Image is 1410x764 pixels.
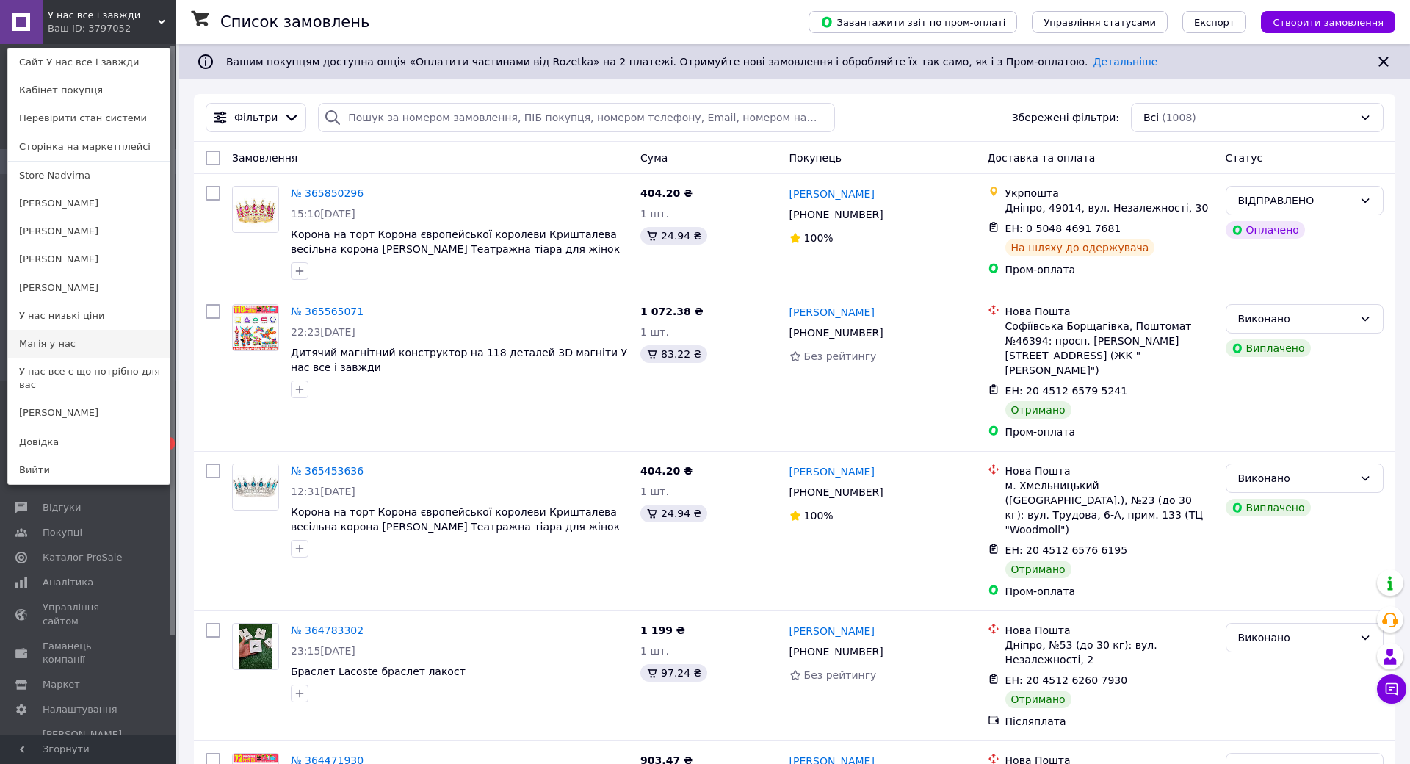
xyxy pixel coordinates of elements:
[640,152,668,164] span: Cума
[1005,584,1214,599] div: Пром-оплата
[1005,691,1071,708] div: Отримано
[1005,201,1214,215] div: Дніпро, 49014, вул. Незалежності, 30
[8,302,170,330] a: У нас низькі ціни
[1238,311,1353,327] div: Виконано
[8,162,170,190] a: Store Nadvirna
[809,11,1017,33] button: Завантажити звіт по пром-оплаті
[1238,630,1353,646] div: Виконано
[640,326,669,338] span: 1 шт.
[232,152,297,164] span: Замовлення
[1238,192,1353,209] div: ВІДПРАВЛЕНО
[1005,319,1214,378] div: Софіївська Борщагівка, Поштомат №46394: просп. [PERSON_NAME][STREET_ADDRESS] (ЖК "[PERSON_NAME]")
[8,428,170,456] a: Довідка
[1162,112,1196,123] span: (1008)
[1012,110,1119,125] span: Збережені фільтри:
[1005,401,1071,419] div: Отримано
[640,306,704,317] span: 1 072.38 ₴
[640,664,707,682] div: 97.24 ₴
[988,152,1096,164] span: Доставка та оплата
[804,232,834,244] span: 100%
[226,56,1157,68] span: Вашим покупцям доступна опція «Оплатити частинами від Rozetka» на 2 платежі. Отримуйте нові замов...
[1005,638,1214,667] div: Дніпро, №53 (до 30 кг): вул. Незалежності, 2
[1261,11,1395,33] button: Створити замовлення
[291,465,364,477] a: № 365453636
[640,505,707,522] div: 24.94 ₴
[43,678,80,691] span: Маркет
[232,304,279,351] a: Фото товару
[820,15,1005,29] span: Завантажити звіт по пром-оплаті
[291,228,620,270] a: Корона на торт Корона європейської королеви Кришталева весільна корона [PERSON_NAME] Театражна ті...
[43,601,136,627] span: Управління сайтом
[1226,499,1311,516] div: Виплачено
[1005,674,1128,686] span: ЕН: 20 4512 6260 7930
[804,669,877,681] span: Без рейтингу
[1005,425,1214,439] div: Пром-оплата
[789,464,875,479] a: [PERSON_NAME]
[8,217,170,245] a: [PERSON_NAME]
[291,506,620,547] a: Корона на торт Корона європейської королеви Кришталева весільна корона [PERSON_NAME] Театражна ті...
[8,274,170,302] a: [PERSON_NAME]
[1226,152,1263,164] span: Статус
[1005,304,1214,319] div: Нова Пошта
[1005,544,1128,556] span: ЕН: 20 4512 6576 6195
[234,110,278,125] span: Фільтри
[291,645,355,657] span: 23:15[DATE]
[1032,11,1168,33] button: Управління статусами
[291,306,364,317] a: № 365565071
[787,204,886,225] div: [PHONE_NUMBER]
[1093,56,1158,68] a: Детальніше
[8,48,170,76] a: Сайт У нас все і завжди
[789,187,875,201] a: [PERSON_NAME]
[1182,11,1247,33] button: Експорт
[640,227,707,245] div: 24.94 ₴
[8,76,170,104] a: Кабінет покупця
[233,464,278,510] img: Фото товару
[43,703,117,716] span: Налаштування
[789,305,875,320] a: [PERSON_NAME]
[1005,186,1214,201] div: Укрпошта
[1005,223,1121,234] span: ЕН: 0 5048 4691 7681
[43,551,122,564] span: Каталог ProSale
[1005,385,1128,397] span: ЕН: 20 4512 6579 5241
[1194,17,1235,28] span: Експорт
[1005,464,1214,478] div: Нова Пошта
[1377,674,1406,704] button: Чат з покупцем
[787,322,886,343] div: [PHONE_NUMBER]
[43,526,82,539] span: Покупці
[1005,478,1214,537] div: м. Хмельницький ([GEOGRAPHIC_DATA].), №23 (до 30 кг): вул. Трудова, 6-А, прим. 133 (ТЦ "Woodmoll")
[789,624,875,638] a: [PERSON_NAME]
[291,624,364,636] a: № 364783302
[804,510,834,522] span: 100%
[233,305,278,350] img: Фото товару
[8,330,170,358] a: Магія у нас
[232,623,279,670] a: Фото товару
[1005,714,1214,729] div: Післяплата
[640,208,669,220] span: 1 шт.
[640,486,669,497] span: 1 шт.
[239,624,273,669] img: Фото товару
[789,152,842,164] span: Покупець
[291,208,355,220] span: 15:10[DATE]
[291,347,627,373] a: Дитячий магнітний конструктор на 118 деталей 3D магніти У нас все і завжди
[1246,15,1395,27] a: Створити замовлення
[640,645,669,657] span: 1 шт.
[1273,17,1384,28] span: Створити замовлення
[1005,239,1155,256] div: На шляху до одержувача
[787,482,886,502] div: [PHONE_NUMBER]
[8,399,170,427] a: [PERSON_NAME]
[48,22,109,35] div: Ваш ID: 3797052
[787,641,886,662] div: [PHONE_NUMBER]
[8,104,170,132] a: Перевірити стан системи
[1005,262,1214,277] div: Пром-оплата
[291,666,466,677] a: Браслет Lacoste браслет лакост
[1143,110,1159,125] span: Всі
[640,187,693,199] span: 404.20 ₴
[291,187,364,199] a: № 365850296
[640,624,685,636] span: 1 199 ₴
[640,345,707,363] div: 83.22 ₴
[640,465,693,477] span: 404.20 ₴
[233,187,278,232] img: Фото товару
[291,486,355,497] span: 12:31[DATE]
